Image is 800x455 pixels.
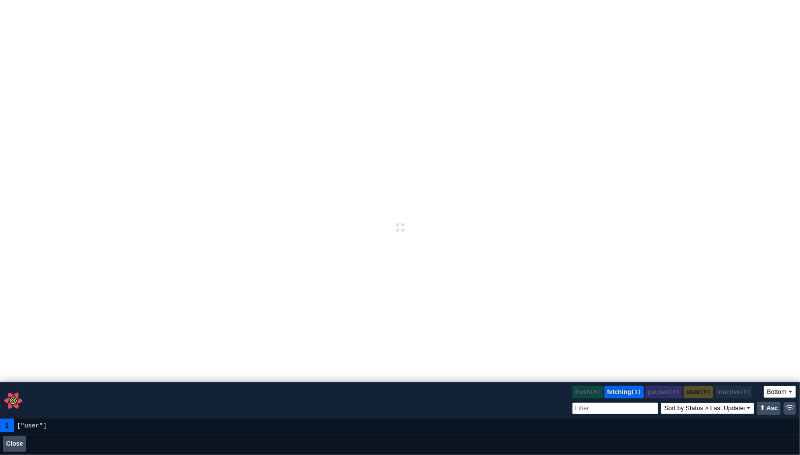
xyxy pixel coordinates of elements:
code: ( 1 ) [631,388,641,397]
button: Close [3,436,26,452]
input: Filter by queryhash [573,403,658,415]
span: paused [645,386,682,398]
code: ( 0 ) [590,388,600,397]
span: stale [684,386,713,398]
code: ["user"] [14,419,50,434]
button: Close React Query Devtools [3,391,23,411]
select: Sort queries [661,403,754,415]
span: fresh [573,386,603,398]
span: inactive [715,386,753,398]
button: Mock offline behavior [784,402,796,415]
span: fetching [605,386,643,398]
button: ⬆ Asc [757,402,780,415]
code: ( 0 ) [701,388,710,397]
select: Panel position [764,386,796,398]
code: ( 0 ) [740,388,750,397]
code: ( 0 ) [670,388,679,397]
